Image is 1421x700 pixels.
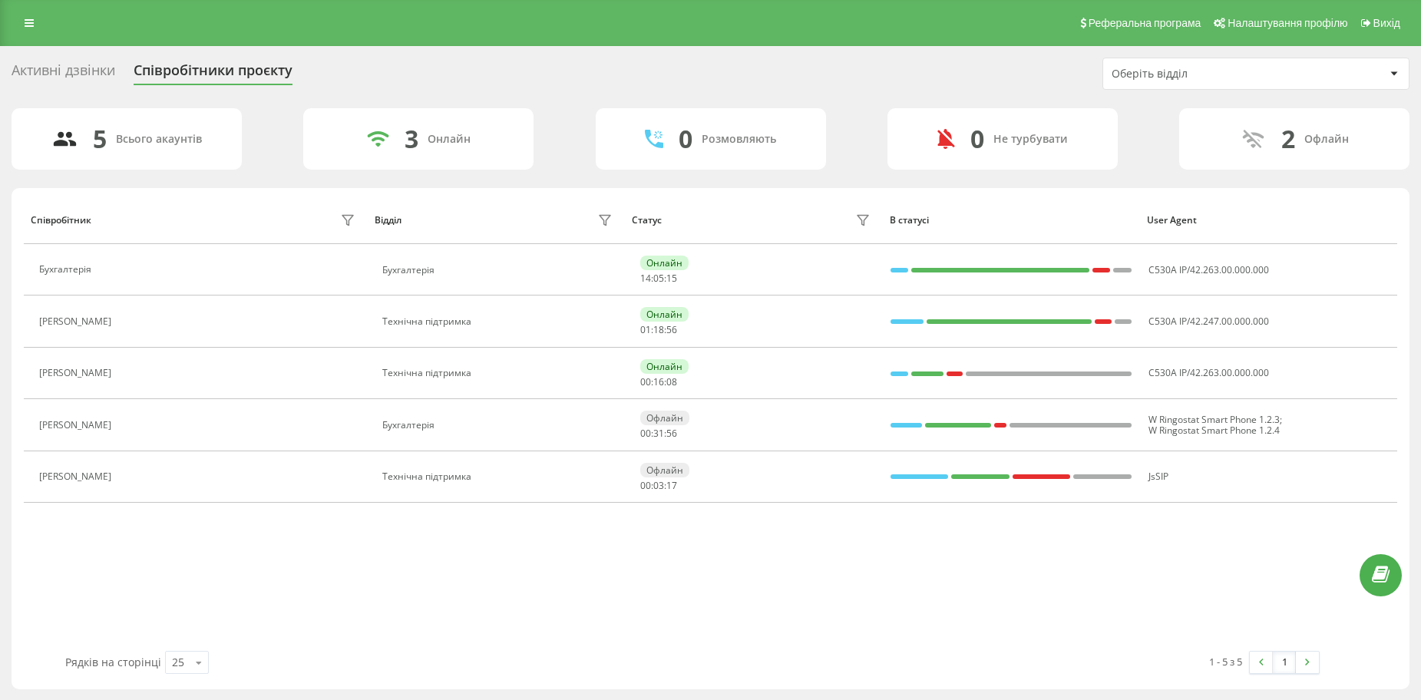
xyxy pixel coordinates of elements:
div: Офлайн [640,411,689,425]
span: C530A IP/42.247.00.000.000 [1148,315,1269,328]
span: Вихід [1373,17,1400,29]
div: 3 [405,124,418,154]
div: 25 [172,655,184,670]
span: 56 [666,427,677,440]
span: 00 [640,375,651,388]
div: Бухгалтерія [382,265,616,276]
span: 00 [640,427,651,440]
div: В статусі [890,215,1133,226]
div: Не турбувати [993,133,1068,146]
span: 31 [653,427,664,440]
div: Розмовляють [702,133,776,146]
div: [PERSON_NAME] [39,420,115,431]
div: : : [640,273,677,284]
div: Онлайн [640,359,689,374]
span: W Ringostat Smart Phone 1.2.4 [1148,424,1280,437]
div: : : [640,480,677,491]
span: 08 [666,375,677,388]
span: 56 [666,323,677,336]
div: Всього акаунтів [116,133,202,146]
div: 0 [679,124,692,154]
span: Налаштування профілю [1228,17,1347,29]
span: 15 [666,272,677,285]
div: : : [640,428,677,439]
a: 1 [1273,652,1296,673]
span: 00 [640,479,651,492]
div: Бухгалтерія [382,420,616,431]
div: User Agent [1147,215,1390,226]
span: 18 [653,323,664,336]
div: 0 [970,124,984,154]
div: [PERSON_NAME] [39,316,115,327]
div: 2 [1281,124,1295,154]
span: Рядків на сторінці [65,655,161,669]
div: Офлайн [640,463,689,477]
div: 5 [93,124,107,154]
span: 05 [653,272,664,285]
span: Реферальна програма [1089,17,1201,29]
div: Онлайн [640,256,689,270]
div: : : [640,377,677,388]
span: 03 [653,479,664,492]
div: [PERSON_NAME] [39,471,115,482]
div: Бухгалтерія [39,264,95,275]
span: W Ringostat Smart Phone 1.2.3 [1148,413,1280,426]
span: 01 [640,323,651,336]
div: [PERSON_NAME] [39,368,115,378]
div: Співробітник [31,215,91,226]
div: Відділ [375,215,402,226]
div: 1 - 5 з 5 [1209,654,1242,669]
div: Співробітники проєкту [134,62,292,86]
div: Офлайн [1304,133,1349,146]
span: C530A IP/42.263.00.000.000 [1148,263,1269,276]
div: : : [640,325,677,335]
div: Онлайн [428,133,471,146]
span: 14 [640,272,651,285]
div: Оберіть відділ [1112,68,1295,81]
div: Технічна підтримка [382,368,616,378]
div: Активні дзвінки [12,62,115,86]
div: Технічна підтримка [382,471,616,482]
span: 17 [666,479,677,492]
div: Технічна підтримка [382,316,616,327]
div: Онлайн [640,307,689,322]
span: 16 [653,375,664,388]
div: Статус [632,215,662,226]
span: JsSIP [1148,470,1168,483]
span: C530A IP/42.263.00.000.000 [1148,366,1269,379]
